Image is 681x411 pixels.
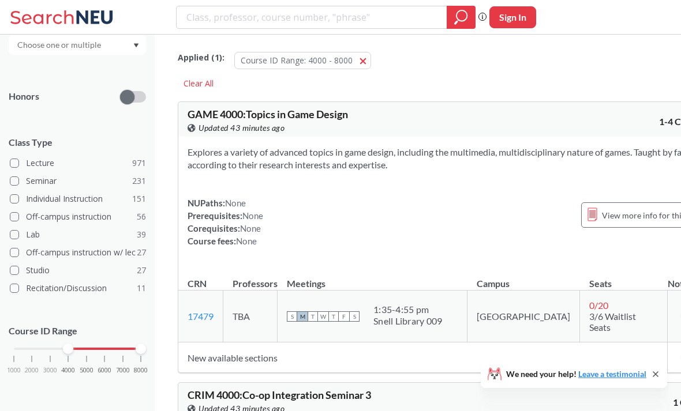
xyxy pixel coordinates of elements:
[10,156,146,171] label: Lecture
[241,55,353,66] span: Course ID Range: 4000 - 8000
[137,228,146,241] span: 39
[9,35,146,55] div: Dropdown arrow
[506,370,646,378] span: We need your help!
[447,6,476,29] div: magnifying glass
[43,367,57,374] span: 3000
[10,191,146,206] label: Individual Instruction
[9,90,39,103] p: Honors
[188,311,214,322] a: 17479
[242,210,263,221] span: None
[318,311,328,322] span: W
[132,193,146,205] span: 151
[188,197,263,247] div: NUPaths: Prerequisites: Corequisites: Course fees:
[9,325,146,338] p: Course ID Range
[132,157,146,169] span: 971
[297,311,308,322] span: M
[80,367,93,374] span: 5000
[178,75,219,92] div: Clear All
[9,136,146,149] span: Class Type
[589,311,636,333] span: 3/6 Waitlist Seats
[137,264,146,277] span: 27
[236,236,257,246] span: None
[349,311,360,322] span: S
[467,266,580,291] th: Campus
[373,315,442,327] div: Snell Library 009
[223,291,278,342] td: TBA
[225,198,246,208] span: None
[278,266,467,291] th: Meetings
[137,246,146,259] span: 27
[489,6,536,28] button: Sign In
[132,175,146,187] span: 231
[578,369,646,379] a: Leave a testimonial
[178,51,224,64] span: Applied ( 1 ):
[234,52,371,69] button: Course ID Range: 4000 - 8000
[328,311,339,322] span: T
[373,304,442,315] div: 1:35 - 4:55 pm
[7,367,21,374] span: 1000
[240,223,261,233] span: None
[61,367,75,374] span: 4000
[580,266,667,291] th: Seats
[188,389,371,401] span: CRIM 4000 : Co-op Integration Seminar 3
[287,311,297,322] span: S
[223,266,278,291] th: Professors
[137,210,146,223] span: 56
[10,174,146,188] label: Seminar
[467,291,580,342] td: [GEOGRAPHIC_DATA]
[185,7,439,27] input: Class, professor, course number, "phrase"
[10,281,146,296] label: Recitation/Discussion
[188,108,348,120] span: GAME 4000 : Topics in Game Design
[133,43,139,48] svg: Dropdown arrow
[12,38,108,52] input: Choose one or multiple
[116,367,130,374] span: 7000
[188,277,207,290] div: CRN
[10,227,146,242] label: Lab
[25,367,39,374] span: 2000
[10,209,146,224] label: Off-campus instruction
[454,9,468,25] svg: magnifying glass
[10,263,146,278] label: Studio
[10,245,146,260] label: Off-campus instruction w/ lec
[199,122,285,134] span: Updated 43 minutes ago
[308,311,318,322] span: T
[339,311,349,322] span: F
[134,367,148,374] span: 8000
[98,367,111,374] span: 6000
[178,342,667,373] td: New available sections
[137,282,146,295] span: 11
[589,300,608,311] span: 0 / 20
